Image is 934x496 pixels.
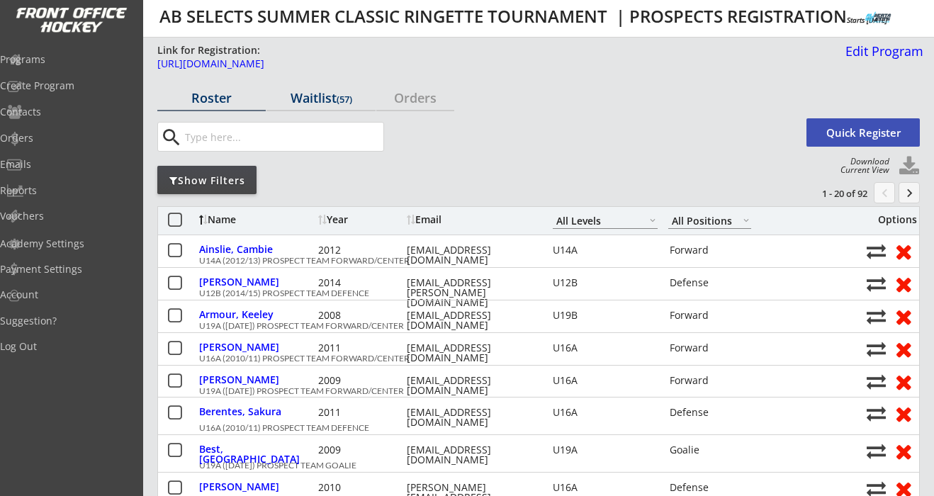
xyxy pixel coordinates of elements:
[318,343,403,353] div: 2011
[553,310,658,320] div: U19B
[867,215,917,225] div: Options
[670,310,753,320] div: Forward
[670,445,753,455] div: Goalie
[407,445,534,465] div: [EMAIL_ADDRESS][DOMAIN_NAME]
[199,310,315,320] div: Armour, Keeley
[157,43,262,57] div: Link for Registration:
[890,440,916,462] button: Remove from roster (no refund)
[899,182,920,203] button: keyboard_arrow_right
[874,182,895,203] button: chevron_left
[199,375,315,385] div: [PERSON_NAME]
[199,482,315,492] div: [PERSON_NAME]
[890,273,916,295] button: Remove from roster (no refund)
[670,483,753,492] div: Defense
[794,187,867,200] div: 1 - 20 of 92
[199,354,859,363] div: U16A (2010/11) PROSPECT TEAM FORWARD/CENTER
[553,407,658,417] div: U16A
[553,245,658,255] div: U14A
[899,156,920,177] button: Click to download full roster. Your browser settings may try to block it, check your security set...
[553,445,658,455] div: U19A
[867,307,886,326] button: Move player
[553,376,658,385] div: U16A
[867,372,886,391] button: Move player
[407,343,534,363] div: [EMAIL_ADDRESS][DOMAIN_NAME]
[553,343,658,353] div: U16A
[867,242,886,261] button: Move player
[890,371,916,393] button: Remove from roster (no refund)
[199,257,859,265] div: U14A (2012/13) PROSPECT TEAM FORWARD/CENTER
[318,215,403,225] div: Year
[833,157,889,174] div: Download Current View
[670,343,753,353] div: Forward
[199,444,315,464] div: Best, [GEOGRAPHIC_DATA]
[890,338,916,360] button: Remove from roster (no refund)
[199,277,315,287] div: [PERSON_NAME]
[867,274,886,293] button: Move player
[553,278,658,288] div: U12B
[199,407,315,417] div: Berentes, Sakura
[199,342,315,352] div: [PERSON_NAME]
[182,123,383,151] input: Type here...
[318,245,403,255] div: 2012
[318,278,403,288] div: 2014
[199,244,315,254] div: Ainslie, Cambie
[840,45,923,69] a: Edit Program
[867,339,886,359] button: Move player
[157,59,836,69] div: [URL][DOMAIN_NAME]
[157,91,266,104] div: Roster
[199,322,859,330] div: U19A ([DATE]) PROSPECT TEAM FORWARD/CENTER
[407,376,534,395] div: [EMAIL_ADDRESS][DOMAIN_NAME]
[407,407,534,427] div: [EMAIL_ADDRESS][DOMAIN_NAME]
[199,289,859,298] div: U12B (2014/15) PROSPECT TEAM DEFENCE
[553,483,658,492] div: U16A
[407,310,534,330] div: [EMAIL_ADDRESS][DOMAIN_NAME]
[670,407,753,417] div: Defense
[806,118,920,147] button: Quick Register
[670,245,753,255] div: Forward
[407,278,534,308] div: [EMAIL_ADDRESS][PERSON_NAME][DOMAIN_NAME]
[890,402,916,424] button: Remove from roster (no refund)
[199,461,859,470] div: U19A ([DATE]) PROSPECT TEAM GOALIE
[266,91,375,104] div: Waitlist
[376,91,454,104] div: Orders
[318,407,403,417] div: 2011
[157,59,836,77] a: [URL][DOMAIN_NAME]
[318,483,403,492] div: 2010
[199,215,315,225] div: Name
[840,45,923,57] div: Edit Program
[407,245,534,265] div: [EMAIL_ADDRESS][DOMAIN_NAME]
[670,376,753,385] div: Forward
[890,240,916,262] button: Remove from roster (no refund)
[867,441,886,461] button: Move player
[199,424,859,432] div: U16A (2010/11) PROSPECT TEAM DEFENCE
[318,445,403,455] div: 2009
[337,93,352,106] font: (57)
[318,376,403,385] div: 2009
[670,278,753,288] div: Defense
[199,387,859,395] div: U19A ([DATE]) PROSPECT TEAM FORWARD/CENTER
[157,174,257,188] div: Show Filters
[159,126,183,149] button: search
[407,215,534,225] div: Email
[867,404,886,423] button: Move player
[318,310,403,320] div: 2008
[890,305,916,327] button: Remove from roster (no refund)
